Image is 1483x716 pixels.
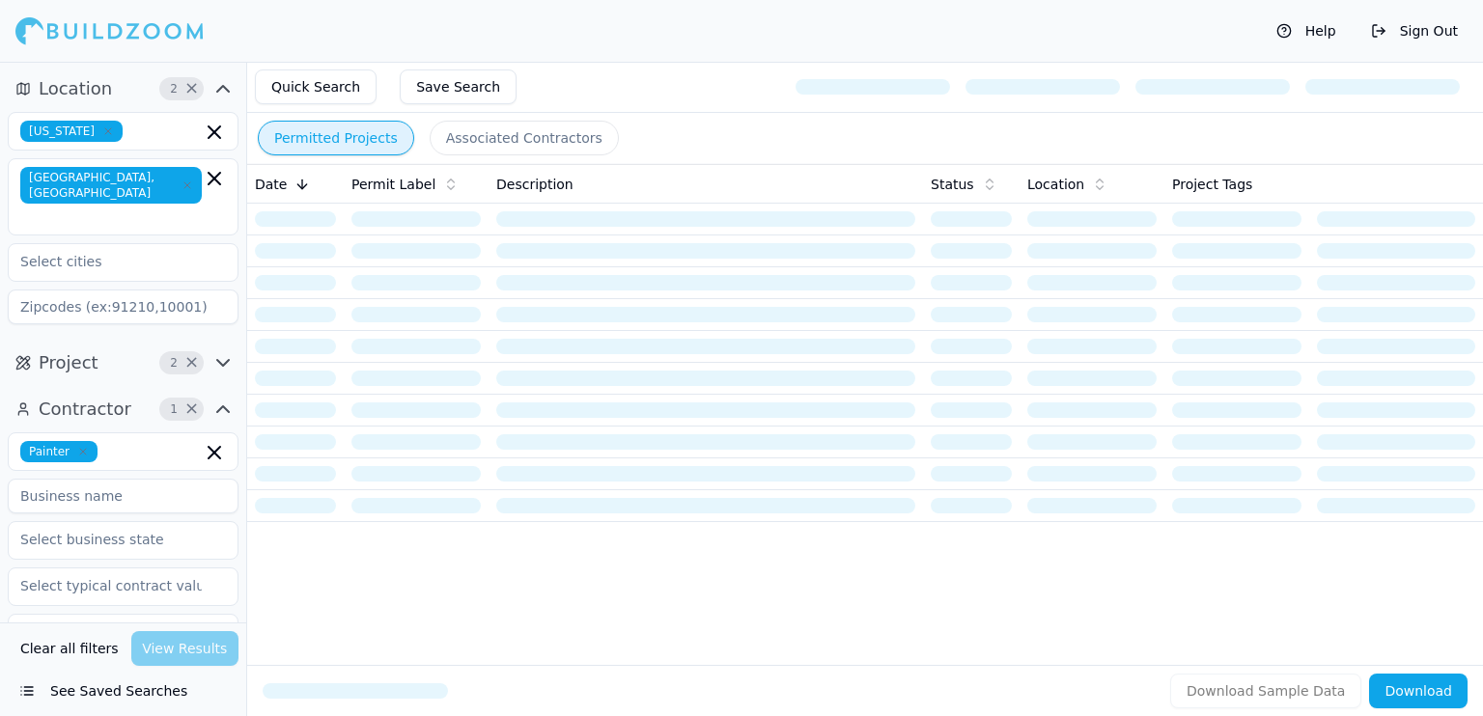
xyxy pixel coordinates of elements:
span: Painter [20,441,98,462]
span: Location [1027,175,1084,194]
span: 2 [164,353,183,372]
input: Select typical contract value [9,568,213,603]
button: Location2Clear Location filters [8,73,238,104]
input: Select business state [9,522,213,557]
span: Permit Label [351,175,435,194]
button: Project2Clear Project filters [8,347,238,378]
span: Contractor [39,396,131,423]
button: Sign Out [1361,15,1468,46]
span: 2 [164,79,183,98]
button: Permitted Projects [258,121,414,155]
span: [US_STATE] [20,121,123,142]
button: Help [1267,15,1346,46]
button: Quick Search [255,69,377,104]
button: Download [1369,674,1468,708]
span: 1 [164,399,183,419]
span: [GEOGRAPHIC_DATA], [GEOGRAPHIC_DATA] [20,167,202,204]
button: Save Search [400,69,517,104]
button: Associated Contractors [430,121,619,155]
span: Location [39,75,112,102]
input: Select cities [9,244,213,279]
button: Clear all filters [15,631,124,666]
span: Clear Project filters [184,358,199,368]
span: Clear Contractor filters [184,404,199,414]
button: Contractor1Clear Contractor filters [8,394,238,425]
span: Project [39,349,98,376]
span: Date [255,175,287,194]
input: Select license state [9,615,213,649]
input: Zipcodes (ex:91210,10001) [8,289,238,324]
input: Business name [8,479,238,513]
span: Status [931,175,974,194]
span: Clear Location filters [184,84,199,94]
button: See Saved Searches [8,674,238,708]
span: Project Tags [1172,175,1252,194]
span: Description [496,175,574,194]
